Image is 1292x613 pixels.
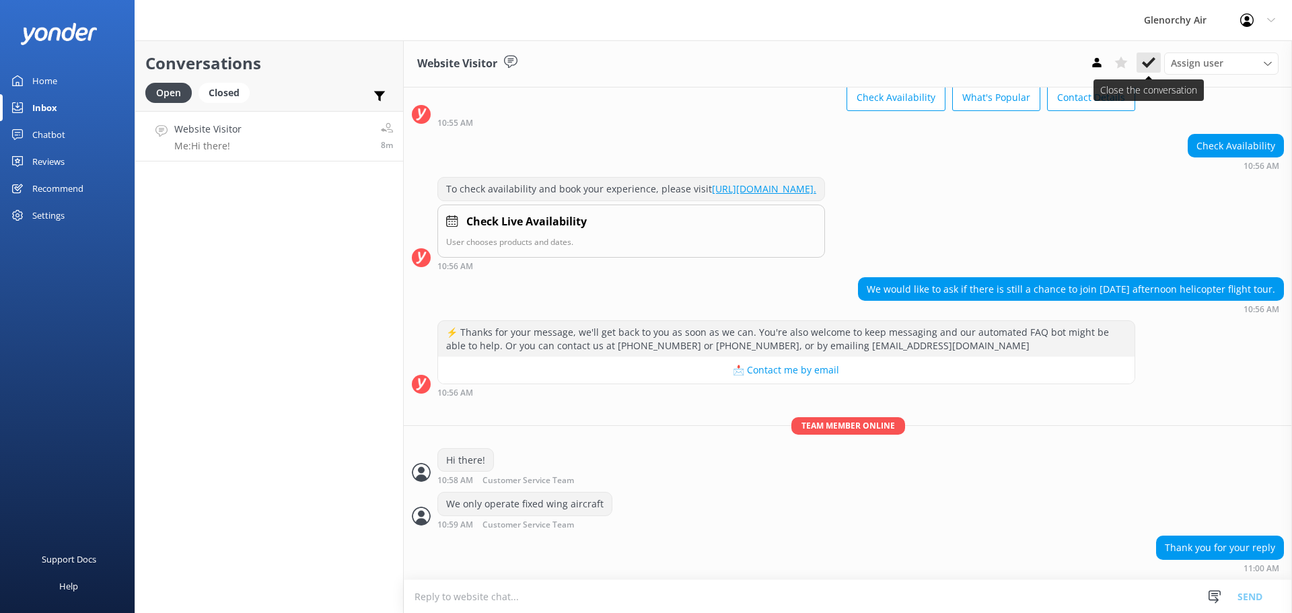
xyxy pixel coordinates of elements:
[135,111,403,161] a: Website VisitorMe:Hi there!8m
[437,119,473,127] strong: 10:55 AM
[145,83,192,103] div: Open
[482,476,574,485] span: Customer Service Team
[32,94,57,121] div: Inbox
[712,182,816,195] a: [URL][DOMAIN_NAME].
[438,493,612,515] div: We only operate fixed wing aircraft
[145,85,199,100] a: Open
[174,122,242,137] h4: Website Visitor
[437,476,473,485] strong: 10:58 AM
[1047,84,1135,111] button: Contact Details
[437,118,1135,127] div: Aug 31 2025 10:55am (UTC +12:00) Pacific/Auckland
[59,573,78,600] div: Help
[199,83,250,103] div: Closed
[858,304,1284,314] div: Aug 31 2025 10:56am (UTC +12:00) Pacific/Auckland
[859,278,1283,301] div: We would like to ask if there is still a chance to join [DATE] afternoon helicopter flight tour.
[438,449,493,472] div: Hi there!
[32,148,65,175] div: Reviews
[437,475,618,485] div: Aug 31 2025 10:58am (UTC +12:00) Pacific/Auckland
[466,213,587,231] h4: Check Live Availability
[446,236,816,248] p: User chooses products and dates.
[32,121,65,148] div: Chatbot
[417,55,497,73] h3: Website Visitor
[438,178,824,201] div: To check availability and book your experience, please visit
[1244,162,1279,170] strong: 10:56 AM
[952,84,1040,111] button: What's Popular
[1244,565,1279,573] strong: 11:00 AM
[437,519,618,530] div: Aug 31 2025 10:59am (UTC +12:00) Pacific/Auckland
[437,262,473,271] strong: 10:56 AM
[32,175,83,202] div: Recommend
[381,139,393,151] span: Aug 31 2025 10:58am (UTC +12:00) Pacific/Auckland
[1157,536,1283,559] div: Thank you for your reply
[847,84,945,111] button: Check Availability
[482,521,574,530] span: Customer Service Team
[145,50,393,76] h2: Conversations
[791,417,905,434] span: Team member online
[1164,52,1279,74] div: Assign User
[1244,305,1279,314] strong: 10:56 AM
[438,357,1135,384] button: 📩 Contact me by email
[199,85,256,100] a: Closed
[438,321,1135,357] div: ⚡ Thanks for your message, we'll get back to you as soon as we can. You're also welcome to keep m...
[32,67,57,94] div: Home
[437,388,1135,397] div: Aug 31 2025 10:56am (UTC +12:00) Pacific/Auckland
[1156,563,1284,573] div: Aug 31 2025 11:00am (UTC +12:00) Pacific/Auckland
[32,202,65,229] div: Settings
[174,140,242,152] p: Me: Hi there!
[1188,135,1283,157] div: Check Availability
[1188,161,1284,170] div: Aug 31 2025 10:56am (UTC +12:00) Pacific/Auckland
[42,546,96,573] div: Support Docs
[20,23,98,45] img: yonder-white-logo.png
[437,521,473,530] strong: 10:59 AM
[437,261,825,271] div: Aug 31 2025 10:56am (UTC +12:00) Pacific/Auckland
[437,389,473,397] strong: 10:56 AM
[1171,56,1223,71] span: Assign user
